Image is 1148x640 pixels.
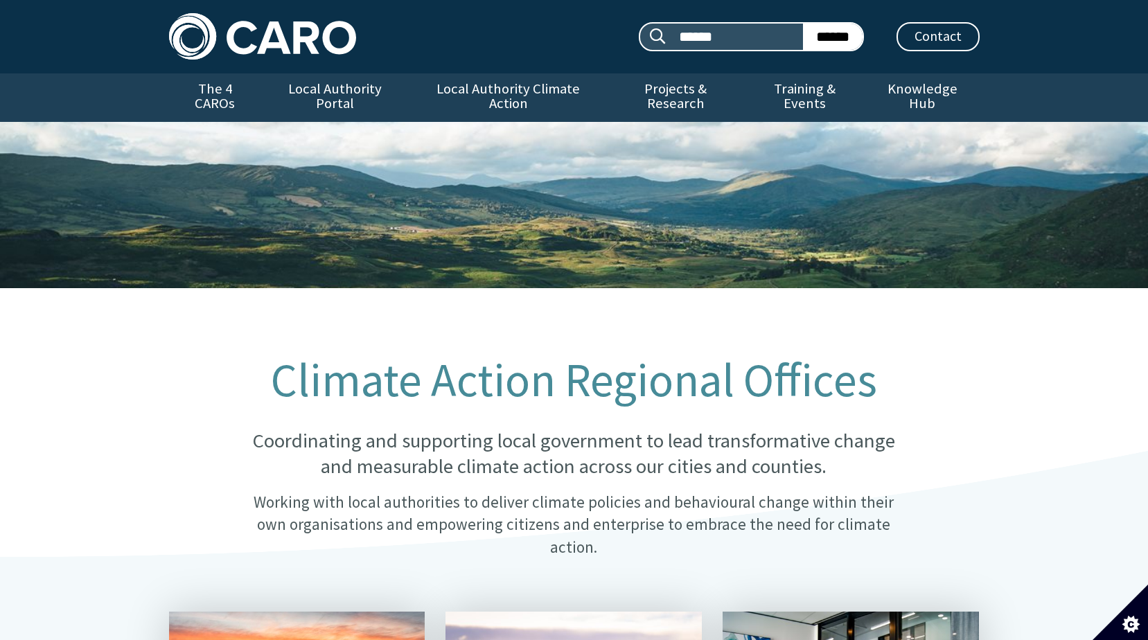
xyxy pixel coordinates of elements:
p: Working with local authorities to deliver climate policies and behavioural change within their ow... [238,491,910,558]
a: Local Authority Climate Action [409,73,607,122]
a: Local Authority Portal [261,73,409,122]
p: Coordinating and supporting local government to lead transformative change and measurable climate... [238,428,910,480]
a: Projects & Research [607,73,744,122]
a: Contact [897,22,980,51]
img: Caro logo [169,13,356,60]
a: Training & Events [744,73,865,122]
a: The 4 CAROs [169,73,261,122]
a: Knowledge Hub [865,73,979,122]
h1: Climate Action Regional Offices [238,355,910,406]
button: Set cookie preferences [1093,585,1148,640]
